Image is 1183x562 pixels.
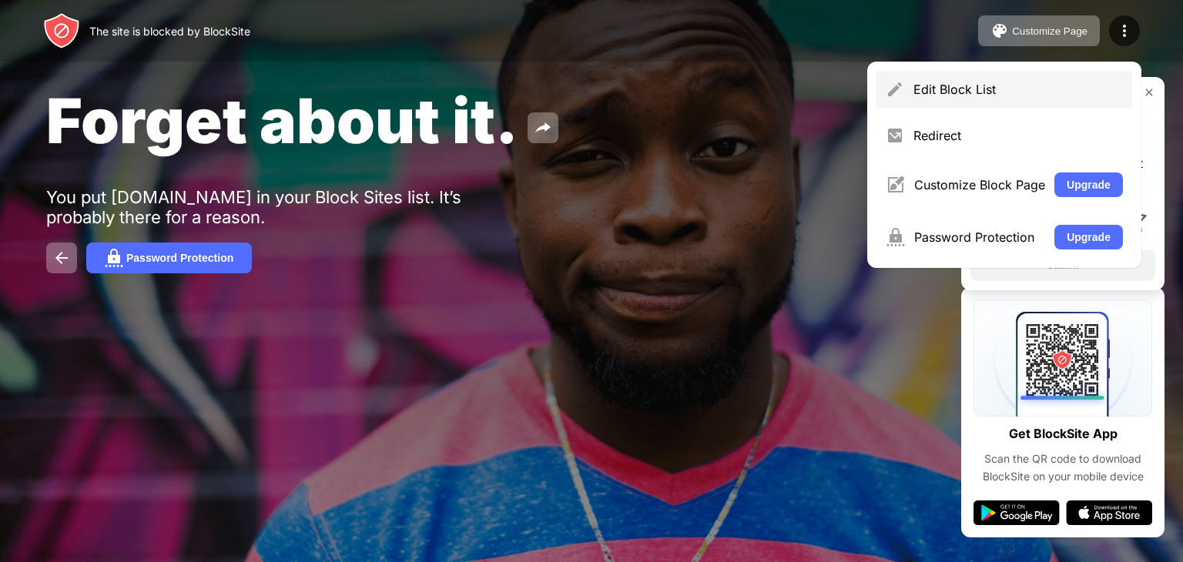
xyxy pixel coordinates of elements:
[886,126,904,145] img: menu-redirect.svg
[1009,423,1118,445] div: Get BlockSite App
[126,252,233,264] div: Password Protection
[886,80,904,99] img: menu-pencil.svg
[886,176,905,194] img: menu-customize.svg
[86,243,252,273] button: Password Protection
[1012,25,1087,37] div: Customize Page
[990,22,1009,40] img: pallet.svg
[1054,172,1123,197] button: Upgrade
[914,177,1045,192] div: Customize Block Page
[52,249,71,267] img: back.svg
[1054,225,1123,249] button: Upgrade
[105,249,123,267] img: password.svg
[974,450,1152,485] div: Scan the QR code to download BlockSite on your mobile device
[974,500,1060,525] img: google-play.svg
[913,128,1123,143] div: Redirect
[914,229,1045,245] div: Password Protection
[1143,86,1155,99] img: rate-us-close.svg
[46,83,518,158] span: Forget about it.
[89,25,250,38] div: The site is blocked by BlockSite
[886,228,905,246] img: menu-password.svg
[1066,500,1152,525] img: app-store.svg
[974,299,1152,416] img: qrcode.svg
[1115,22,1134,40] img: menu-icon.svg
[43,12,80,49] img: header-logo.svg
[978,15,1100,46] button: Customize Page
[534,119,552,137] img: share.svg
[46,187,522,227] div: You put [DOMAIN_NAME] in your Block Sites list. It’s probably there for a reason.
[913,82,1123,97] div: Edit Block List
